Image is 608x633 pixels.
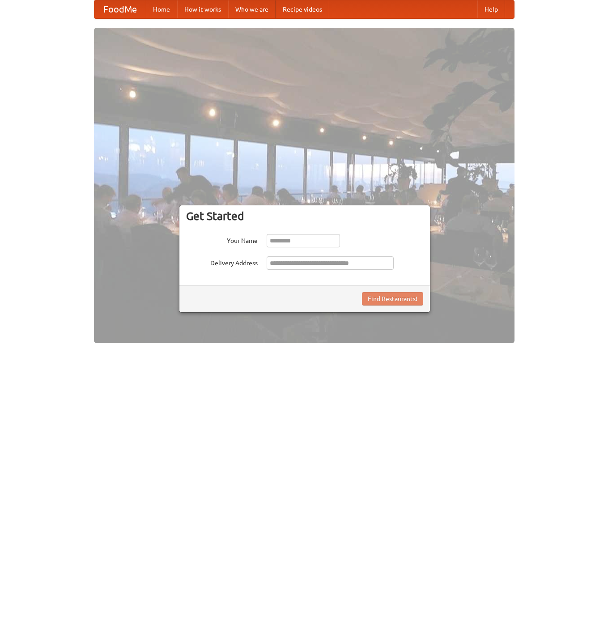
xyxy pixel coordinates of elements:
[228,0,276,18] a: Who we are
[186,234,258,245] label: Your Name
[477,0,505,18] a: Help
[362,292,423,306] button: Find Restaurants!
[186,256,258,268] label: Delivery Address
[177,0,228,18] a: How it works
[276,0,329,18] a: Recipe videos
[146,0,177,18] a: Home
[94,0,146,18] a: FoodMe
[186,209,423,223] h3: Get Started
